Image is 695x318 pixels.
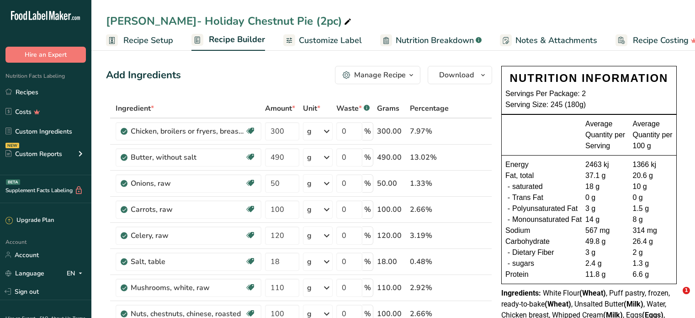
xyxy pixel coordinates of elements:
div: 50.00 [377,178,406,189]
div: 20.6 g [633,170,673,181]
b: (Wheat) [545,300,571,308]
div: Celery, raw [131,230,245,241]
div: 567 mg [585,225,626,236]
div: Serving Size: 245 (180g) [505,99,673,110]
span: Unit [303,103,320,114]
div: g [307,282,312,293]
div: 0.48% [410,256,449,267]
a: Notes & Attachments [500,30,597,51]
div: g [307,178,312,189]
div: Waste [336,103,370,114]
a: Recipe Builder [191,29,265,51]
div: NEW [5,143,19,148]
span: Recipe Builder [209,33,265,46]
div: Add Ingredients [106,68,181,83]
div: 2 g [633,247,673,258]
div: g [307,256,312,267]
div: Custom Reports [5,149,62,159]
span: Amount [265,103,295,114]
span: Protein [505,269,529,280]
span: 1 [683,287,690,294]
div: Upgrade Plan [5,216,54,225]
div: - [505,258,512,269]
div: - [505,203,512,214]
span: Download [439,70,474,81]
div: 300.00 [377,126,406,137]
span: Recipe Costing [633,34,689,47]
div: [PERSON_NAME]- Holiday Chestnut Pie (2pc) [106,13,353,29]
div: 0 g [633,192,673,203]
div: Butter, without salt [131,152,245,163]
div: Servings Per Package: 2 [505,88,673,99]
div: Onions, raw [131,178,245,189]
div: g [307,126,312,137]
div: EN [67,268,86,279]
span: Nutrition Breakdown [396,34,474,47]
b: (Wheat) [579,289,606,297]
span: Polyunsaturated Fat [512,203,578,214]
div: 1366 kj [633,159,673,170]
div: - [505,192,512,203]
div: Average Quantity per 100 g [633,119,673,151]
div: 13.02% [410,152,449,163]
div: 2.92% [410,282,449,293]
div: 3 g [585,247,626,258]
div: Salt, table [131,256,245,267]
div: 18 g [585,181,626,192]
span: Trans Fat [512,192,543,203]
div: g [307,152,312,163]
div: 2.66% [410,204,449,215]
div: Chicken, broilers or fryers, breast, meat and skin, raw [131,126,245,137]
div: BETA [6,179,20,185]
span: Carbohydrate [505,236,550,247]
div: 7.97% [410,126,449,137]
span: Customize Label [299,34,362,47]
div: 3.19% [410,230,449,241]
span: Fat, total [505,170,534,181]
span: Notes & Attachments [515,34,597,47]
div: g [307,204,312,215]
div: 0 g [585,192,626,203]
div: 100.00 [377,204,406,215]
div: Manage Recipe [354,70,406,81]
b: (Milk) [624,300,643,308]
span: Energy [505,159,529,170]
div: - [505,181,512,192]
span: saturated [512,181,543,192]
span: Recipe Setup [123,34,173,47]
a: Nutrition Breakdown [380,30,482,51]
div: 1.5 g [633,203,673,214]
div: Mushrooms, white, raw [131,282,245,293]
div: - [505,214,512,225]
div: 1.33% [410,178,449,189]
div: 18.00 [377,256,406,267]
span: Ingredients: [501,289,541,297]
span: Sodium [505,225,530,236]
div: NUTRITION INFORMATION [505,70,673,86]
div: Average Quantity per Serving [585,119,626,151]
div: 10 g [633,181,673,192]
div: - [505,247,512,258]
span: sugars [512,258,534,269]
div: 49.8 g [585,236,626,247]
div: 110.00 [377,282,406,293]
div: 490.00 [377,152,406,163]
div: 37.1 g [585,170,626,181]
a: Customize Label [283,30,362,51]
a: Recipe Setup [106,30,173,51]
iframe: Intercom live chat [664,287,686,309]
div: 11.8 g [585,269,626,280]
span: Dietary Fiber [512,247,554,258]
div: Carrots, raw [131,204,245,215]
button: Download [428,66,492,84]
span: Percentage [410,103,449,114]
div: 1.3 g [633,258,673,269]
span: Grams [377,103,399,114]
div: 2463 kj [585,159,626,170]
div: 8 g [633,214,673,225]
button: Hire an Expert [5,47,86,63]
span: Monounsaturated Fat [512,214,582,225]
div: g [307,230,312,241]
div: 2.4 g [585,258,626,269]
div: 6.6 g [633,269,673,280]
